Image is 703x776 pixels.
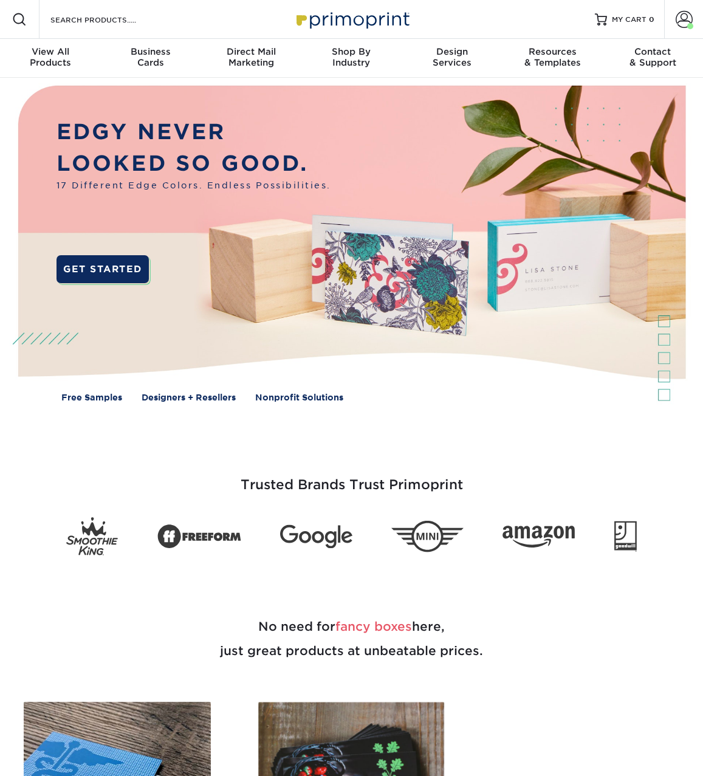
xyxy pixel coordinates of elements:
[603,46,703,68] div: & Support
[61,391,122,404] a: Free Samples
[157,518,241,555] img: Freeform
[201,46,301,68] div: Marketing
[9,585,694,692] h2: No need for here, just great products at unbeatable prices.
[301,46,402,68] div: Industry
[57,255,149,283] a: GET STARTED
[603,39,703,78] a: Contact& Support
[9,448,694,507] h3: Trusted Brands Trust Primoprint
[335,619,412,634] span: fancy boxes
[301,46,402,57] span: Shop By
[291,6,413,32] img: Primoprint
[49,12,168,27] input: SEARCH PRODUCTS.....
[57,148,331,179] p: LOOKED SO GOOD.
[614,521,637,552] img: Goodwill
[57,116,331,148] p: EDGY NEVER
[402,39,502,78] a: DesignServices
[402,46,502,57] span: Design
[502,46,602,68] div: & Templates
[301,39,402,78] a: Shop ByIndustry
[649,15,654,24] span: 0
[603,46,703,57] span: Contact
[100,46,201,68] div: Cards
[100,46,201,57] span: Business
[391,520,464,552] img: Mini
[502,46,602,57] span: Resources
[502,526,575,548] img: Amazon
[142,391,236,404] a: Designers + Resellers
[612,15,646,25] span: MY CART
[66,517,118,556] img: Smoothie King
[280,524,352,548] img: Google
[100,39,201,78] a: BusinessCards
[201,46,301,57] span: Direct Mail
[255,391,343,404] a: Nonprofit Solutions
[502,39,602,78] a: Resources& Templates
[201,39,301,78] a: Direct MailMarketing
[402,46,502,68] div: Services
[57,179,331,192] span: 17 Different Edge Colors. Endless Possibilities.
